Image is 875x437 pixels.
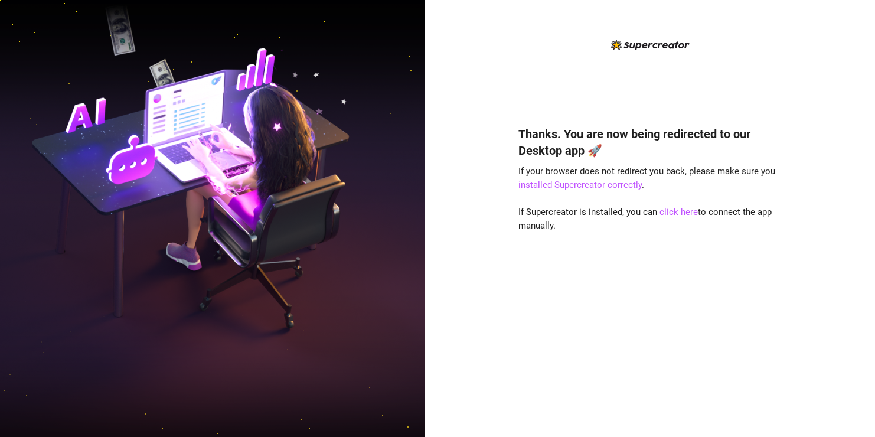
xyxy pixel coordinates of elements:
h4: Thanks. You are now being redirected to our Desktop app 🚀 [518,126,782,159]
span: If your browser does not redirect you back, please make sure you . [518,166,775,191]
a: click here [659,207,698,217]
span: If Supercreator is installed, you can to connect the app manually. [518,207,772,231]
a: installed Supercreator correctly [518,180,642,190]
img: logo-BBDzfeDw.svg [611,40,690,50]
